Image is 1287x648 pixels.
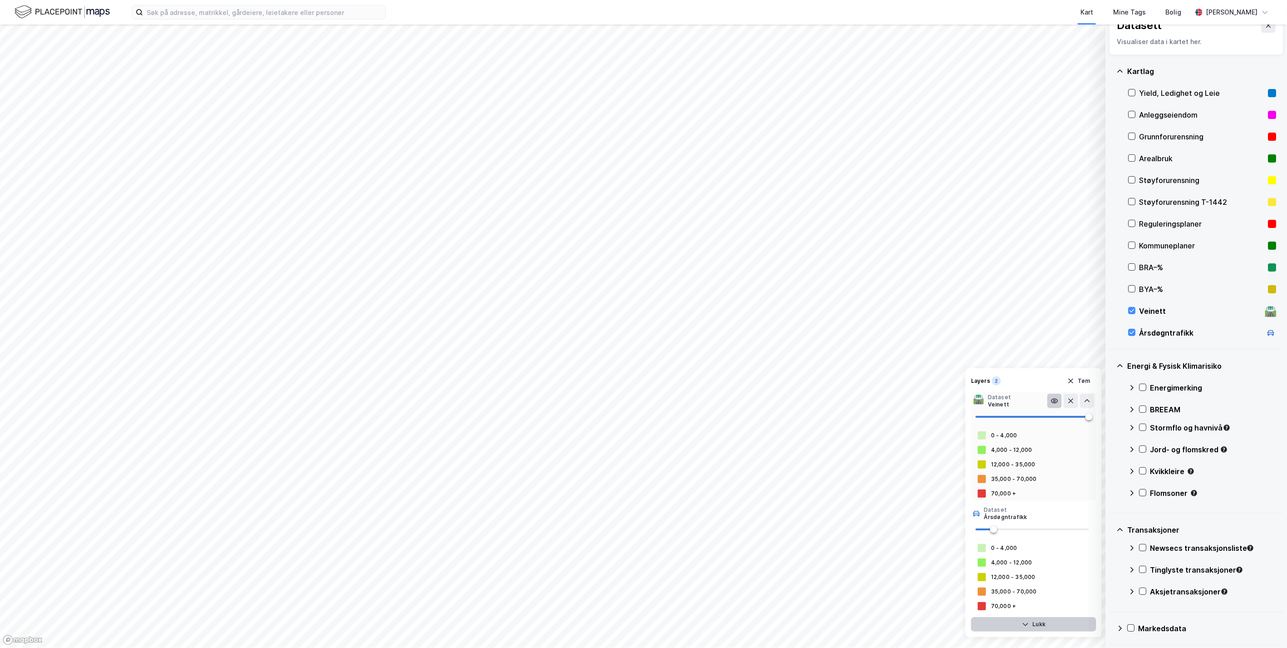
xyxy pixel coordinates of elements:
[1265,305,1277,317] div: 🛣️
[1139,284,1264,295] div: BYA–%
[1061,374,1096,388] button: Tøm
[1206,7,1258,18] div: [PERSON_NAME]
[3,635,43,645] a: Mapbox homepage
[1139,175,1264,186] div: Støyforurensning
[988,401,1011,408] div: Veinett
[1138,623,1276,634] div: Markedsdata
[1139,153,1264,164] div: Arealbruk
[1242,604,1287,648] iframe: Chat Widget
[1127,524,1276,535] div: Transaksjoner
[991,446,1032,454] div: 4,000 - 12,000
[1127,66,1276,77] div: Kartlag
[143,5,385,19] input: Søk på adresse, matrikkel, gårdeiere, leietakere eller personer
[1139,262,1264,273] div: BRA–%
[1150,382,1276,393] div: Energimerking
[1223,424,1231,432] div: Tooltip anchor
[971,617,1096,632] button: Lukk
[1117,36,1276,47] div: Visualiser data i kartet her.
[984,514,1027,521] div: Årsdøgntrafikk
[1220,588,1228,596] div: Tooltip anchor
[991,603,1016,610] div: 70,000 +
[1127,361,1276,371] div: Energi & Fysisk Klimarisiko
[1139,240,1264,251] div: Kommuneplaner
[991,588,1037,595] div: 35,000 - 70,000
[991,559,1032,566] div: 4,000 - 12,000
[991,574,1036,581] div: 12,000 - 35,000
[1150,586,1276,597] div: Aksjetransaksjoner
[991,432,1017,439] div: 0 - 4,000
[1139,109,1264,120] div: Anleggseiendom
[1187,467,1195,475] div: Tooltip anchor
[991,544,1017,552] div: 0 - 4,000
[1139,197,1264,208] div: Støyforurensning T-1442
[1113,7,1146,18] div: Mine Tags
[1139,88,1264,99] div: Yield, Ledighet og Leie
[1166,7,1182,18] div: Bolig
[1246,544,1254,552] div: Tooltip anchor
[1150,543,1276,554] div: Newsecs transaksjonsliste
[1150,422,1276,433] div: Stormflo og havnivå
[1139,327,1262,338] div: Årsdøgntrafikk
[15,4,110,20] img: logo.f888ab2527a4732fd821a326f86c7f29.svg
[1150,444,1276,455] div: Jord- og flomskred
[1139,306,1262,317] div: Veinett
[992,376,1001,386] div: 2
[971,377,990,385] div: Layers
[984,506,1027,514] div: Dataset
[1242,604,1287,648] div: Kontrollprogram for chat
[973,394,984,408] div: 🛣️
[1139,131,1264,142] div: Grunnforurensning
[988,394,1011,401] div: Dataset
[1117,18,1162,33] div: Datasett
[1080,7,1093,18] div: Kart
[1150,404,1276,415] div: BREEAM
[1150,488,1276,499] div: Flomsoner
[991,475,1037,483] div: 35,000 - 70,000
[1190,489,1198,497] div: Tooltip anchor
[991,490,1016,497] div: 70,000 +
[1150,466,1276,477] div: Kvikkleire
[1220,445,1228,454] div: Tooltip anchor
[1150,564,1276,575] div: Tinglyste transaksjoner
[1139,218,1264,229] div: Reguleringsplaner
[991,461,1036,468] div: 12,000 - 35,000
[1235,566,1243,574] div: Tooltip anchor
